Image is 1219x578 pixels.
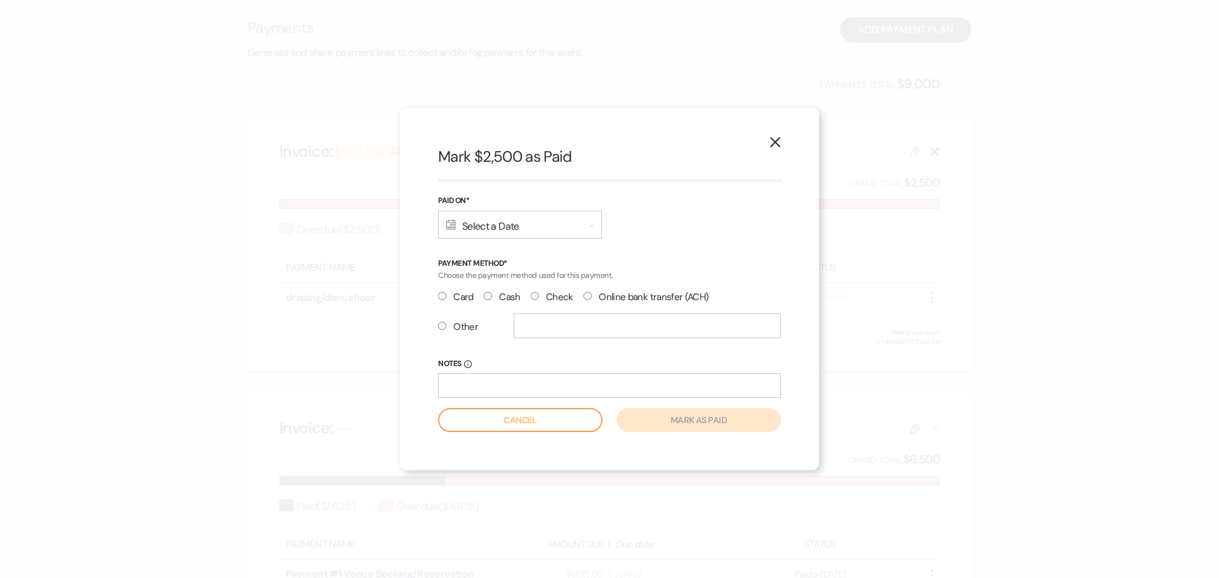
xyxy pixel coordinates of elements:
[438,322,446,330] input: Other
[583,289,709,306] label: Online bank transfer (ACH)
[438,211,602,239] div: Select a Date
[531,289,573,306] label: Check
[484,289,521,306] label: Cash
[438,270,613,280] span: Choose the payment method used for this payment.
[438,289,474,306] label: Card
[438,408,603,432] button: Cancel
[438,194,602,208] label: Paid On*
[583,292,592,300] input: Online bank transfer (ACH)
[484,292,492,300] input: Cash
[438,357,781,371] label: Notes
[438,319,478,336] label: Other
[438,292,446,300] input: Card
[438,146,781,167] h2: Mark $2,500 as Paid
[438,258,781,270] p: Payment Method*
[616,408,781,432] button: Mark as paid
[531,292,539,300] input: Check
